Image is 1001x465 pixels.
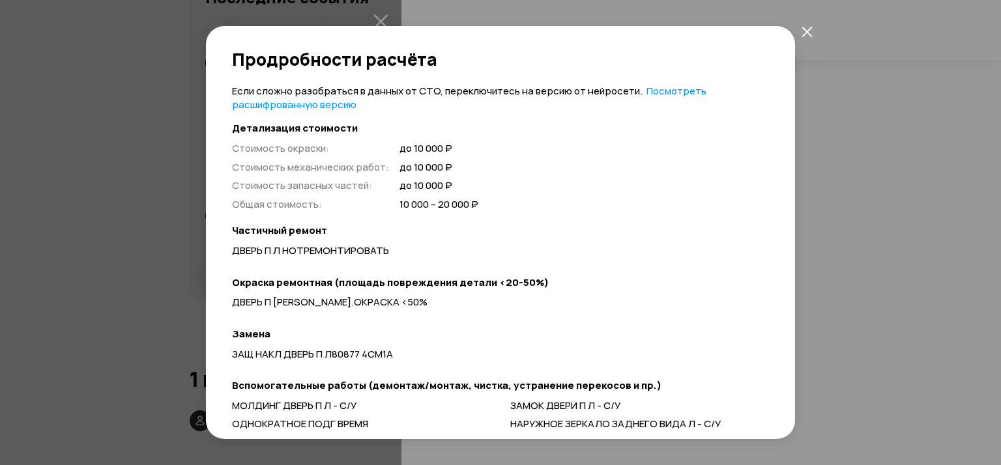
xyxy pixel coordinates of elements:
[232,379,769,393] strong: Вспомогательные работы (демонтаж/монтаж, чистка, устранение перекосов и пр.)
[232,84,706,111] a: Посмотреть расшифрованную версию
[232,141,329,155] span: Стоимость окраски :
[232,84,706,111] span: Если сложно разобраться в данных от СТО, переключитесь на версию от нейросети.
[232,417,368,430] span: ОДНОКРАТНОЕ ПОДГ ВРЕМЯ
[232,399,356,412] span: МОЛДИНГ ДВЕРЬ П Л - С/У
[510,417,721,430] span: НАРУЖНОЕ ЗЕРКАЛО ЗАДНЕГО ВИДА Л - С/У
[232,160,389,174] span: Стоимость механических работ :
[232,244,389,257] span: ДВЕРЬ П Л НОТРЕМОНТИРОВАТЬ
[399,198,478,212] span: 10 000 – 20 000 ₽
[232,276,769,290] strong: Окраска ремонтная (площадь повреждения детали <20-50%)
[232,436,306,449] span: ДВЕРЬ П Л - С/У
[232,347,393,361] span: ЗАЩ НАКЛ ДВЕРЬ П Л80877 4CM1A
[232,295,428,309] span: ДВЕРЬ П [PERSON_NAME].ОКРАСКА <50%
[232,49,769,69] h2: Продробности расчёта
[399,161,478,175] span: до 10 000 ₽
[232,328,769,341] strong: Замена
[232,197,322,211] span: Общая стоимость :
[399,142,478,156] span: до 10 000 ₽
[232,224,769,238] strong: Частичный ремонт
[232,122,769,135] strong: Детализация стоимости
[399,179,478,193] span: до 10 000 ₽
[510,436,705,449] span: МОЛДИНГ ОПУСКНОГО СТЕКЛА П Л - С/У
[232,178,372,192] span: Стоимость запасных частей :
[510,399,620,412] span: ЗАМОК ДВЕРИ П Л - С/У
[795,20,819,43] button: закрыть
